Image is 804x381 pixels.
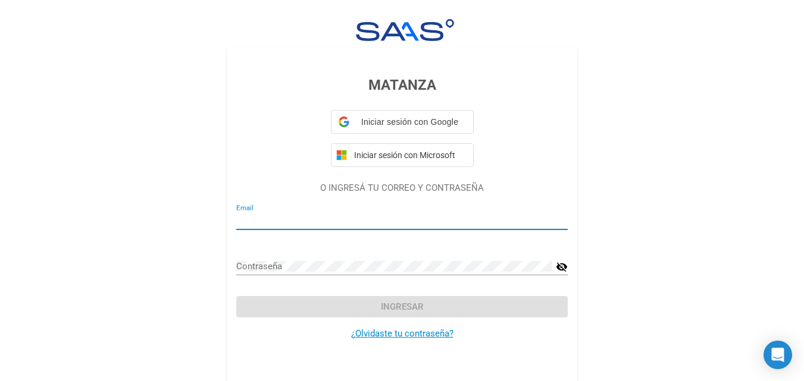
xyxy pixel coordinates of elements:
[236,181,568,195] p: O INGRESÁ TU CORREO Y CONTRASEÑA
[556,260,568,274] mat-icon: visibility_off
[381,301,424,312] span: Ingresar
[236,74,568,96] h3: MATANZA
[331,110,474,134] div: Iniciar sesión con Google
[352,150,468,160] span: Iniciar sesión con Microsoft
[331,143,474,167] button: Iniciar sesión con Microsoft
[351,328,453,339] a: ¿Olvidaste tu contraseña?
[764,341,792,369] div: Open Intercom Messenger
[236,296,568,317] button: Ingresar
[354,116,466,128] span: Iniciar sesión con Google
